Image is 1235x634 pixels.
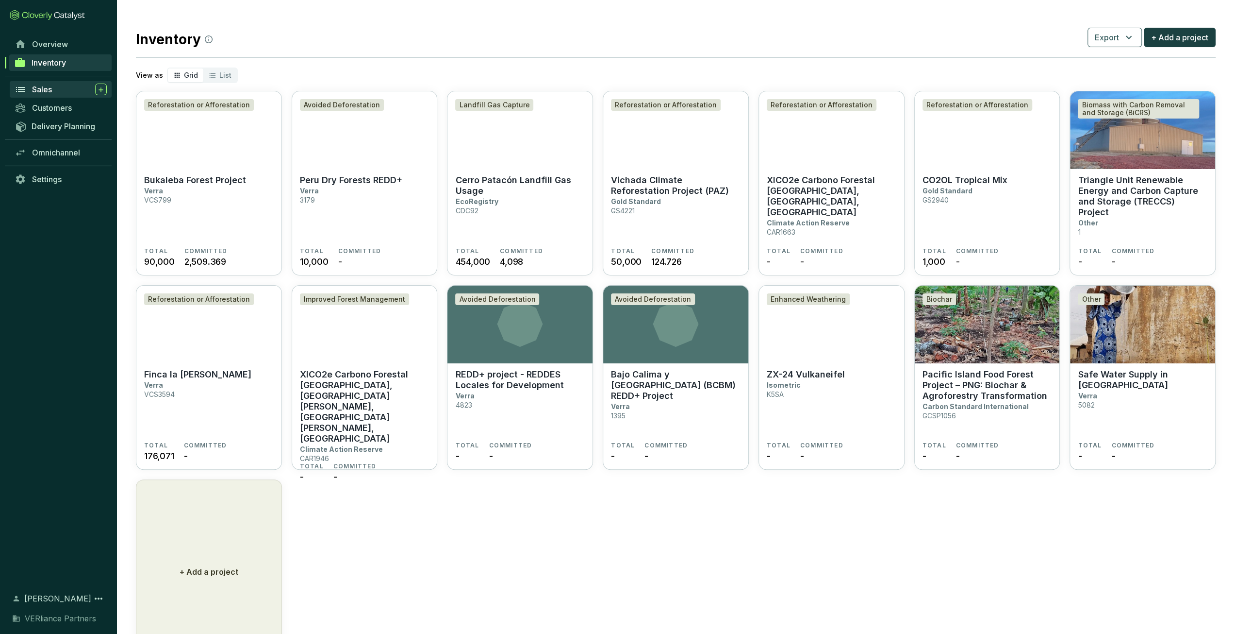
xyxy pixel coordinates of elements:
button: Export [1087,28,1142,47]
img: XICO2e Carbono Forestal Ejido Noh Bec, Municipio de Felipe Carrillo Puerto, Estado de Quintana Ro... [292,286,437,363]
span: COMMITTED [644,442,688,449]
span: TOTAL [300,463,324,470]
img: Peru Dry Forests REDD+ [292,91,437,169]
p: 3179 [300,196,315,204]
a: Pacific Island Food Forest Project – PNG: Biochar & Agroforestry TransformationBiocharPacific Isl... [914,285,1060,470]
div: Avoided Deforestation [300,99,384,111]
a: ZX-24 VulkaneifelEnhanced WeatheringZX-24 VulkaneifelIsometricK5SATOTAL-COMMITTED- [758,285,905,470]
p: Other [1078,219,1098,227]
span: 2,509.369 [184,255,226,268]
p: Safe Water Supply in [GEOGRAPHIC_DATA] [1078,369,1207,391]
span: - [922,449,926,463]
span: - [767,449,771,463]
div: Improved Forest Management [300,293,409,305]
a: CO2OL Tropical MixReforestation or AfforestationCO2OL Tropical MixGold StandardGS2940TOTAL1,000CO... [914,91,1060,275]
span: COMMITTED [489,442,532,449]
a: XICO2e Carbono Forestal Ejido Pueblo Nuevo, Durango, MéxicoReforestation or AfforestationXICO2e C... [758,91,905,275]
div: Avoided Deforestation [455,293,539,305]
span: - [300,470,304,483]
span: [PERSON_NAME] [24,593,91,604]
span: TOTAL [922,442,946,449]
p: VCS3594 [144,390,175,398]
span: Grid [184,71,198,79]
a: Safe Water Supply in ZambiaOtherSafe Water Supply in [GEOGRAPHIC_DATA]Verra5082TOTAL-COMMITTED- [1070,285,1216,470]
div: Enhanced Weathering [767,293,850,305]
span: COMMITTED [1111,247,1154,255]
p: Carbon Standard International [922,402,1029,411]
p: Gold Standard [611,197,661,206]
p: REDD+ project - REDDES Locales for Development [455,369,585,391]
img: Triangle Unit Renewable Energy and Carbon Capture and Storage (TRECCS) Project [1070,91,1215,169]
button: + Add a project [1144,28,1216,47]
span: Overview [32,39,68,49]
div: Avoided Deforestation [611,293,695,305]
p: Gold Standard [922,187,972,195]
span: - [1111,255,1115,268]
div: Reforestation or Afforestation [144,293,254,305]
span: TOTAL [767,442,790,449]
span: List [219,71,231,79]
a: Customers [10,100,112,116]
a: Vichada Climate Reforestation Project (PAZ)Reforestation or AfforestationVichada Climate Reforest... [603,91,749,275]
p: 1395 [611,411,626,420]
span: TOTAL [144,442,168,449]
a: XICO2e Carbono Forestal Ejido Noh Bec, Municipio de Felipe Carrillo Puerto, Estado de Quintana Ro... [292,285,438,470]
p: CAR1663 [767,228,795,236]
p: Verra [144,187,163,195]
a: Avoided DeforestationREDD+ project - REDDES Locales for DevelopmentVerra4823TOTAL-COMMITTED- [447,285,593,470]
span: COMMITTED [800,442,843,449]
span: VERliance Partners [25,613,96,624]
p: GS2940 [922,196,949,204]
p: Verra [455,392,474,400]
p: ZX-24 Vulkaneifel [767,369,845,380]
img: Vichada Climate Reforestation Project (PAZ) [603,91,748,169]
span: Settings [32,174,62,184]
span: TOTAL [1078,247,1102,255]
span: 124.726 [651,255,682,268]
span: COMMITTED [184,442,227,449]
div: Reforestation or Afforestation [922,99,1032,111]
span: TOTAL [144,247,168,255]
a: Finca la Paz IIReforestation or AfforestationFinca la [PERSON_NAME]VerraVCS3594TOTAL176,071COMMIT... [136,285,282,470]
span: TOTAL [922,247,946,255]
span: - [800,255,804,268]
p: GS4221 [611,206,635,215]
p: CDC92 [455,206,478,215]
span: TOTAL [455,442,479,449]
p: 1 [1078,228,1080,236]
p: 5082 [1078,401,1094,409]
p: Verra [300,187,319,195]
span: 176,071 [144,449,174,463]
img: ZX-24 Vulkaneifel [759,286,904,363]
span: - [333,470,337,483]
span: COMMITTED [500,247,543,255]
img: Bukaleba Forest Project [136,91,281,169]
p: EcoRegistry [455,197,498,206]
span: Inventory [32,58,66,68]
p: Triangle Unit Renewable Energy and Carbon Capture and Storage (TRECCS) Project [1078,175,1207,218]
span: 454,000 [455,255,490,268]
p: Verra [144,381,163,389]
img: Pacific Island Food Forest Project – PNG: Biochar & Agroforestry Transformation [915,286,1060,363]
span: Omnichannel [32,148,80,157]
p: K5SA [767,390,784,398]
span: + Add a project [1151,32,1208,43]
span: TOTAL [1078,442,1102,449]
span: COMMITTED [956,442,999,449]
span: 50,000 [611,255,642,268]
p: Peru Dry Forests REDD+ [300,175,402,186]
p: Climate Action Reserve [300,445,383,453]
span: - [1078,449,1082,463]
span: TOTAL [611,247,635,255]
p: Finca la [PERSON_NAME] [144,369,251,380]
p: VCS799 [144,196,171,204]
a: Overview [10,36,112,52]
a: Omnichannel [10,144,112,161]
p: 4823 [455,401,472,409]
p: Isometric [767,381,801,389]
span: - [184,449,188,463]
span: - [611,449,615,463]
span: TOTAL [455,247,479,255]
p: XICO2e Carbono Forestal [GEOGRAPHIC_DATA], [GEOGRAPHIC_DATA][PERSON_NAME], [GEOGRAPHIC_DATA][PERS... [300,369,429,444]
a: Settings [10,171,112,188]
